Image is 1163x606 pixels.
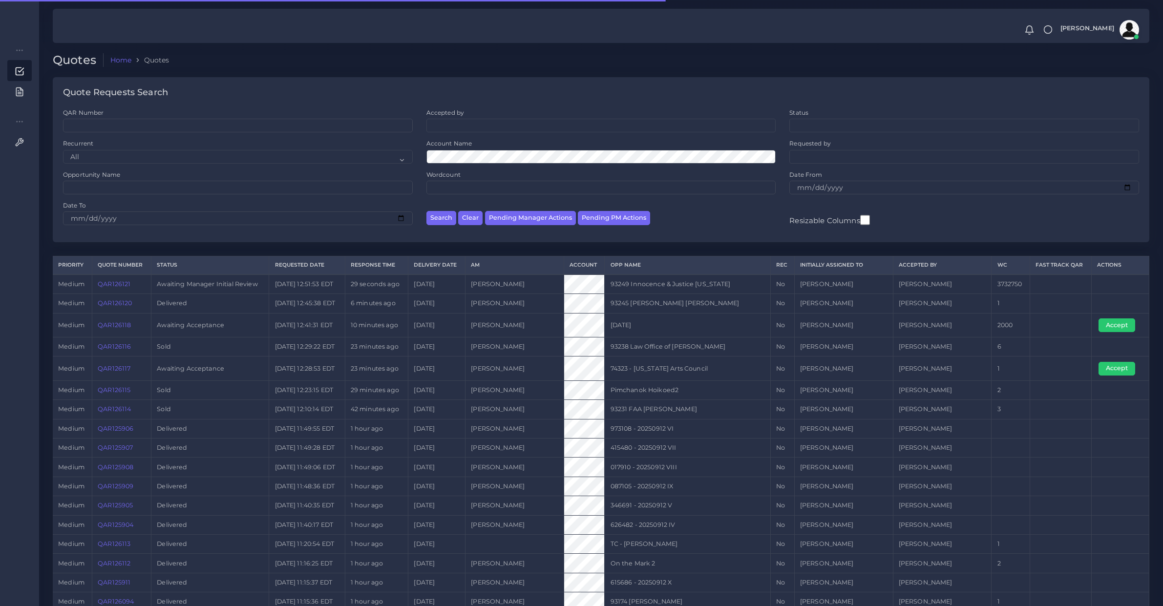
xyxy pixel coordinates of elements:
[770,256,794,274] th: REC
[770,458,794,477] td: No
[98,502,133,509] a: QAR125905
[605,477,771,496] td: 087105 - 20250912 IX
[893,274,992,294] td: [PERSON_NAME]
[426,108,465,117] label: Accepted by
[426,139,472,147] label: Account Name
[408,573,465,592] td: [DATE]
[465,458,564,477] td: [PERSON_NAME]
[770,313,794,337] td: No
[485,211,576,225] button: Pending Manager Actions
[269,380,345,399] td: [DATE] 12:23:15 EDT
[770,573,794,592] td: No
[605,274,771,294] td: 93249 Innocence & Justice [US_STATE]
[794,313,893,337] td: [PERSON_NAME]
[1099,364,1142,372] a: Accept
[992,337,1030,356] td: 6
[345,313,408,337] td: 10 minutes ago
[794,419,893,438] td: [PERSON_NAME]
[408,458,465,477] td: [DATE]
[794,294,893,313] td: [PERSON_NAME]
[770,535,794,554] td: No
[893,313,992,337] td: [PERSON_NAME]
[770,294,794,313] td: No
[53,53,104,67] h2: Quotes
[605,496,771,515] td: 346691 - 20250912 V
[794,477,893,496] td: [PERSON_NAME]
[408,515,465,534] td: [DATE]
[151,515,269,534] td: Delivered
[345,573,408,592] td: 1 hour ago
[269,294,345,313] td: [DATE] 12:45:38 EDT
[465,515,564,534] td: [PERSON_NAME]
[345,458,408,477] td: 1 hour ago
[770,337,794,356] td: No
[269,256,345,274] th: Requested Date
[58,540,85,547] span: medium
[893,256,992,274] th: Accepted by
[408,400,465,419] td: [DATE]
[465,356,564,380] td: [PERSON_NAME]
[564,256,605,274] th: Account
[269,400,345,419] td: [DATE] 12:10:14 EDT
[893,554,992,573] td: [PERSON_NAME]
[605,535,771,554] td: TC - [PERSON_NAME]
[465,554,564,573] td: [PERSON_NAME]
[345,554,408,573] td: 1 hour ago
[408,256,465,274] th: Delivery Date
[151,313,269,337] td: Awaiting Acceptance
[151,400,269,419] td: Sold
[58,425,85,432] span: medium
[98,299,132,307] a: QAR126120
[794,274,893,294] td: [PERSON_NAME]
[893,380,992,399] td: [PERSON_NAME]
[605,439,771,458] td: 415480 - 20250912 VII
[58,598,85,605] span: medium
[345,294,408,313] td: 6 minutes ago
[345,256,408,274] th: Response Time
[98,444,133,451] a: QAR125907
[1091,256,1149,274] th: Actions
[58,386,85,394] span: medium
[98,321,131,329] a: QAR126118
[151,419,269,438] td: Delivered
[408,419,465,438] td: [DATE]
[465,256,564,274] th: AM
[465,573,564,592] td: [PERSON_NAME]
[58,463,85,471] span: medium
[58,521,85,528] span: medium
[605,419,771,438] td: 973108 - 20250912 VI
[893,356,992,380] td: [PERSON_NAME]
[131,55,169,65] li: Quotes
[770,496,794,515] td: No
[269,458,345,477] td: [DATE] 11:49:06 EDT
[770,274,794,294] td: No
[789,214,869,226] label: Resizable Columns
[151,294,269,313] td: Delivered
[408,496,465,515] td: [DATE]
[58,321,85,329] span: medium
[992,313,1030,337] td: 2000
[1030,256,1091,274] th: Fast Track QAR
[98,280,130,288] a: QAR126121
[345,356,408,380] td: 23 minutes ago
[58,482,85,490] span: medium
[789,139,831,147] label: Requested by
[151,573,269,592] td: Delivered
[794,515,893,534] td: [PERSON_NAME]
[345,439,408,458] td: 1 hour ago
[63,139,93,147] label: Recurrent
[893,573,992,592] td: [PERSON_NAME]
[58,343,85,350] span: medium
[893,337,992,356] td: [PERSON_NAME]
[794,439,893,458] td: [PERSON_NAME]
[110,55,132,65] a: Home
[465,477,564,496] td: [PERSON_NAME]
[98,598,134,605] a: QAR126094
[345,337,408,356] td: 23 minutes ago
[63,108,104,117] label: QAR Number
[458,211,483,225] button: Clear
[605,554,771,573] td: On the Mark 2
[269,439,345,458] td: [DATE] 11:49:28 EDT
[345,535,408,554] td: 1 hour ago
[605,294,771,313] td: 93245 [PERSON_NAME] [PERSON_NAME]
